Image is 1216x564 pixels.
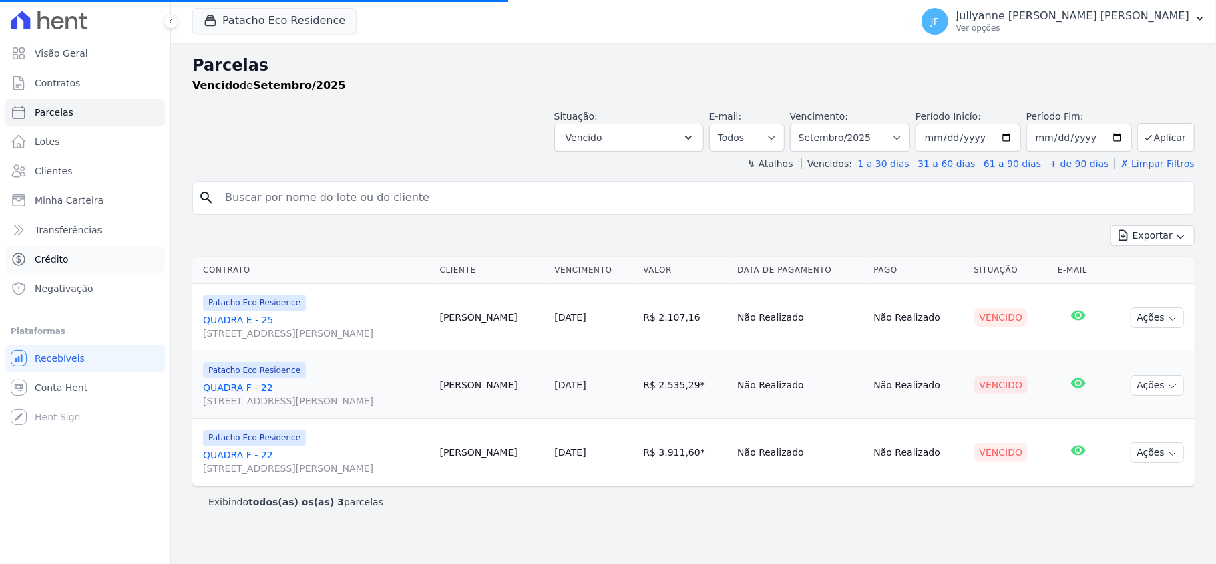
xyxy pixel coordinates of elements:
p: Jullyanne [PERSON_NAME] [PERSON_NAME] [956,9,1189,23]
td: Não Realizado [732,351,868,419]
label: Vencidos: [801,158,852,169]
span: Recebíveis [35,351,85,365]
label: Situação: [554,111,598,122]
td: Não Realizado [732,419,868,486]
span: Crédito [35,253,69,266]
th: Pago [869,257,969,284]
th: Vencimento [549,257,638,284]
button: Patacho Eco Residence [192,8,357,33]
td: [PERSON_NAME] [435,351,550,419]
td: Não Realizado [869,419,969,486]
label: Período Fim: [1026,110,1132,124]
th: E-mail [1052,257,1104,284]
label: Período Inicío: [916,111,981,122]
a: 1 a 30 dias [858,158,909,169]
button: Aplicar [1137,123,1195,152]
th: Cliente [435,257,550,284]
a: QUADRA F - 22[STREET_ADDRESS][PERSON_NAME] [203,381,429,408]
span: Patacho Eco Residence [203,295,306,311]
div: Plataformas [11,323,160,339]
th: Situação [969,257,1053,284]
button: Vencido [554,124,704,152]
td: [PERSON_NAME] [435,284,550,351]
div: Vencido [974,308,1028,327]
span: Visão Geral [35,47,88,60]
span: Parcelas [35,106,73,119]
button: Ações [1131,307,1184,328]
p: de [192,78,345,94]
a: Recebíveis [5,345,165,372]
a: [DATE] [554,312,586,323]
span: Negativação [35,282,93,295]
td: Não Realizado [869,351,969,419]
span: [STREET_ADDRESS][PERSON_NAME] [203,327,429,340]
button: JF Jullyanne [PERSON_NAME] [PERSON_NAME] Ver opções [911,3,1216,40]
a: + de 90 dias [1050,158,1109,169]
span: [STREET_ADDRESS][PERSON_NAME] [203,394,429,408]
td: Não Realizado [869,284,969,351]
span: Patacho Eco Residence [203,362,306,378]
strong: Vencido [192,79,240,92]
input: Buscar por nome do lote ou do cliente [217,184,1189,211]
div: Vencido [974,376,1028,394]
th: Data de Pagamento [732,257,868,284]
td: R$ 2.107,16 [638,284,732,351]
th: Contrato [192,257,435,284]
a: [DATE] [554,380,586,390]
a: Minha Carteira [5,187,165,214]
span: [STREET_ADDRESS][PERSON_NAME] [203,462,429,475]
p: Ver opções [956,23,1189,33]
span: Contratos [35,76,80,90]
td: R$ 2.535,29 [638,351,732,419]
label: Vencimento: [790,111,848,122]
a: Lotes [5,128,165,155]
a: 61 a 90 dias [984,158,1041,169]
a: Parcelas [5,99,165,126]
a: Crédito [5,246,165,273]
p: Exibindo parcelas [208,495,383,509]
button: Ações [1131,442,1184,463]
label: E-mail: [709,111,742,122]
a: Negativação [5,275,165,302]
span: Clientes [35,164,72,178]
a: [DATE] [554,447,586,458]
span: Lotes [35,135,60,148]
a: QUADRA E - 25[STREET_ADDRESS][PERSON_NAME] [203,313,429,340]
a: Conta Hent [5,374,165,401]
button: Exportar [1110,225,1195,246]
button: Ações [1131,375,1184,396]
div: Vencido [974,443,1028,462]
span: Transferências [35,223,102,237]
a: 31 a 60 dias [918,158,975,169]
th: Valor [638,257,732,284]
span: Vencido [566,130,602,146]
h2: Parcelas [192,53,1195,78]
a: Clientes [5,158,165,184]
td: R$ 3.911,60 [638,419,732,486]
td: Não Realizado [732,284,868,351]
td: [PERSON_NAME] [435,419,550,486]
span: Minha Carteira [35,194,104,207]
a: Visão Geral [5,40,165,67]
a: Transferências [5,217,165,243]
label: ↯ Atalhos [747,158,793,169]
strong: Setembro/2025 [253,79,345,92]
a: QUADRA F - 22[STREET_ADDRESS][PERSON_NAME] [203,448,429,475]
a: ✗ Limpar Filtros [1114,158,1195,169]
span: Conta Hent [35,381,87,394]
a: Contratos [5,69,165,96]
span: JF [931,17,939,26]
b: todos(as) os(as) 3 [248,497,344,507]
i: search [198,190,214,206]
span: Patacho Eco Residence [203,430,306,446]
